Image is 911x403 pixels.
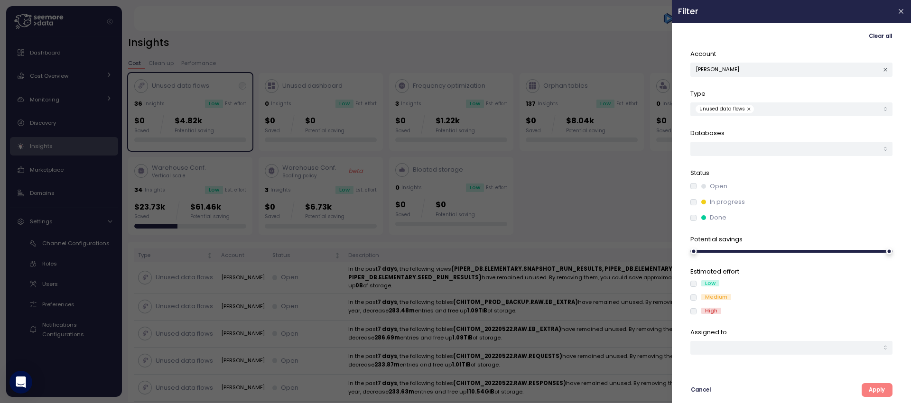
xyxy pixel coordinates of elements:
p: Status [690,168,892,178]
button: Clear all [868,29,892,43]
p: In progress [710,197,745,207]
span: Clear all [869,30,892,43]
p: Estimated effort [690,267,892,276]
p: Type [690,89,892,99]
h2: Filter [678,7,890,16]
button: Apply [862,383,892,397]
p: Databases [690,128,892,138]
span: Unused data flows [699,105,745,113]
div: Medium [701,294,731,300]
div: Low [701,280,719,286]
p: Done [710,213,727,222]
button: Cancel [690,383,711,397]
div: Open Intercom Messenger [9,371,32,394]
span: Apply [869,384,885,396]
p: Account [690,49,892,59]
p: Assigned to [690,328,892,337]
button: [PERSON_NAME] [690,63,892,76]
p: Open [710,182,728,191]
div: High [701,308,721,314]
p: Potential savings [690,235,892,244]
